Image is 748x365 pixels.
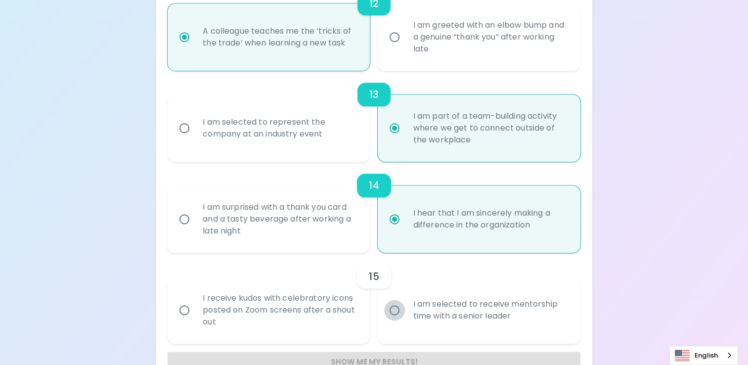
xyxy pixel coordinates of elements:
[168,253,580,344] div: choice-group-check
[670,346,738,365] a: English
[195,280,364,340] div: I receive kudos with celebratory icons posted on Zoom screens after a shout out
[405,286,574,334] div: I am selected to receive mentorship time with a senior leader
[369,87,379,102] h6: 13
[405,7,574,67] div: I am greeted with an elbow bump and a genuine “thank you” after working late
[405,98,574,158] div: I am part of a team-building activity where we get to connect outside of the workplace
[195,104,364,152] div: I am selected to represent the company at an industry event
[369,178,379,193] h6: 14
[369,269,379,284] h6: 15
[168,162,580,253] div: choice-group-check
[195,13,364,61] div: A colleague teaches me the ‘tricks of the trade’ when learning a new task
[669,346,738,365] div: Language
[405,195,574,243] div: I hear that I am sincerely making a difference in the organization
[195,189,364,249] div: I am surprised with a thank you card and a tasty beverage after working a late night
[168,71,580,162] div: choice-group-check
[669,346,738,365] aside: Language selected: English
